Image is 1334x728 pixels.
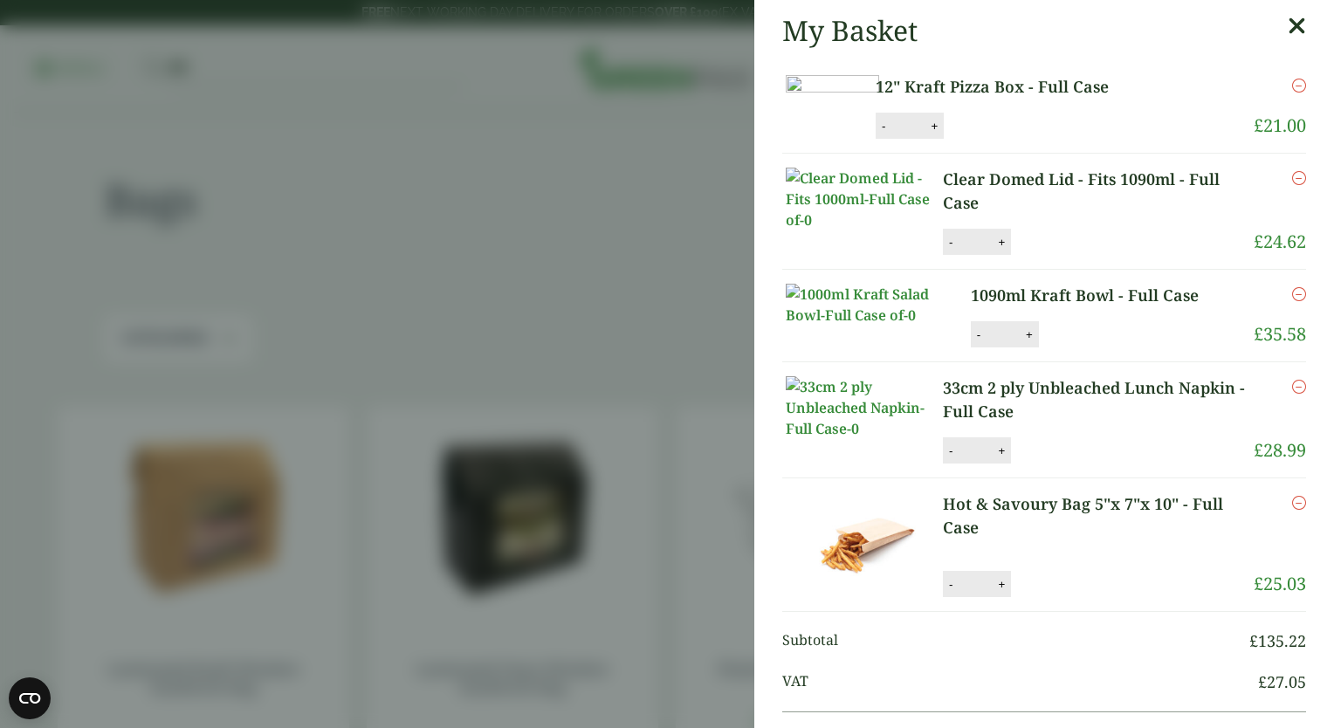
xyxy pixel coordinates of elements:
[1254,438,1263,462] span: £
[9,677,51,719] button: Open CMP widget
[1254,113,1263,137] span: £
[1258,671,1267,692] span: £
[786,376,943,439] img: 33cm 2 ply Unbleached Napkin-Full Case-0
[1292,75,1306,96] a: Remove this item
[1254,322,1263,346] span: £
[925,119,943,134] button: +
[1254,230,1306,253] bdi: 24.62
[944,577,958,592] button: -
[944,235,958,250] button: -
[1249,630,1258,651] span: £
[782,629,1249,653] span: Subtotal
[1292,168,1306,189] a: Remove this item
[1254,230,1263,253] span: £
[1254,438,1306,462] bdi: 28.99
[943,376,1254,423] a: 33cm 2 ply Unbleached Lunch Napkin - Full Case
[877,119,890,134] button: -
[993,577,1010,592] button: +
[786,168,943,230] img: Clear Domed Lid - Fits 1000ml-Full Case of-0
[971,284,1227,307] a: 1090ml Kraft Bowl - Full Case
[1021,327,1038,342] button: +
[782,670,1258,694] span: VAT
[1292,492,1306,513] a: Remove this item
[1292,376,1306,397] a: Remove this item
[993,443,1010,458] button: +
[1254,572,1263,595] span: £
[944,443,958,458] button: -
[1254,113,1306,137] bdi: 21.00
[943,168,1254,215] a: Clear Domed Lid - Fits 1090ml - Full Case
[972,327,986,342] button: -
[1254,322,1306,346] bdi: 35.58
[1258,671,1306,692] bdi: 27.05
[782,14,918,47] h2: My Basket
[943,492,1254,539] a: Hot & Savoury Bag 5"x 7"x 10" - Full Case
[1249,630,1306,651] bdi: 135.22
[786,284,943,326] img: 1000ml Kraft Salad Bowl-Full Case of-0
[993,235,1010,250] button: +
[1292,284,1306,305] a: Remove this item
[1254,572,1306,595] bdi: 25.03
[876,75,1181,99] a: 12" Kraft Pizza Box - Full Case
